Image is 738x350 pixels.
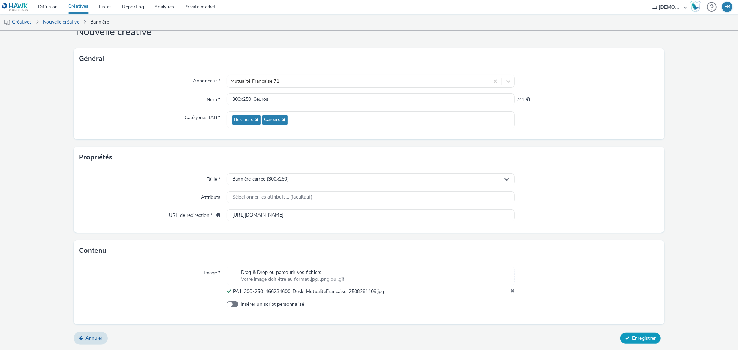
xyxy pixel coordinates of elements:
label: Attributs [198,191,223,201]
label: Taille * [204,173,223,183]
span: Sélectionner les attributs... (facultatif) [232,194,312,200]
div: EB [725,2,730,12]
h3: Propriétés [79,152,112,163]
div: 255 caractères maximum [527,96,531,103]
span: Enregistrer [632,335,656,341]
div: L'URL de redirection sera utilisée comme URL de validation avec certains SSP et ce sera l'URL de ... [213,212,220,219]
img: undefined Logo [2,3,28,11]
span: Business [234,117,253,123]
button: Enregistrer [620,333,661,344]
label: Nom * [204,93,223,103]
img: Hawk Academy [690,1,701,12]
input: Nom [227,93,514,105]
span: Drag & Drop ou parcourir vos fichiers. [241,269,344,276]
label: Annonceur * [190,75,223,84]
h1: Nouvelle créative [74,26,664,39]
a: Nouvelle créative [39,14,83,30]
label: URL de redirection * [166,209,223,219]
a: Hawk Academy [690,1,703,12]
h3: Général [79,54,104,64]
span: Bannière carrée (300x250) [232,176,289,182]
a: Bannière [87,14,112,30]
label: Image * [201,267,223,276]
label: Catégories IAB * [182,111,223,121]
span: Annuler [85,335,102,341]
a: Annuler [74,332,108,345]
input: url... [227,209,514,221]
h3: Contenu [79,246,107,256]
span: Insérer un script personnalisé [240,301,304,308]
span: Careers [264,117,280,123]
span: Votre image doit être au format .jpg, .png ou .gif [241,276,344,283]
span: PA1-300x250_466234600_Desk_MutualiteFrancaise_2508281109.jpg [233,288,384,295]
img: mobile [3,19,10,26]
span: 241 [517,96,525,103]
